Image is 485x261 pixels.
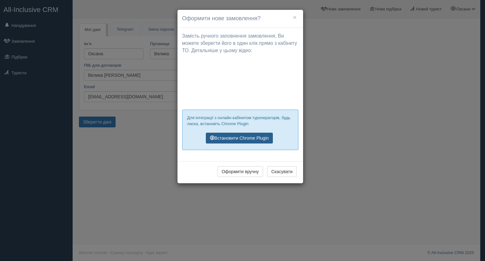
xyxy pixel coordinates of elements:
[187,115,293,127] p: Для інтеграції з онлайн кабінетом туроператорів, будь ласка, встановіть Chrome Plugin
[182,33,298,54] p: Замість ручного заповнення замовлення, Ви можете зберегти його в один клік прямо з кабінету ТО. Д...
[182,15,298,23] h4: Оформити нове замовлення?
[206,133,273,143] a: Встановити Chrome Plugin
[218,166,263,177] button: Оформити вручну
[267,166,296,177] button: Скасувати
[293,14,296,21] button: ×
[182,58,298,105] iframe: Сохранение заявок из кабинета туроператоров - CRM для турагентства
